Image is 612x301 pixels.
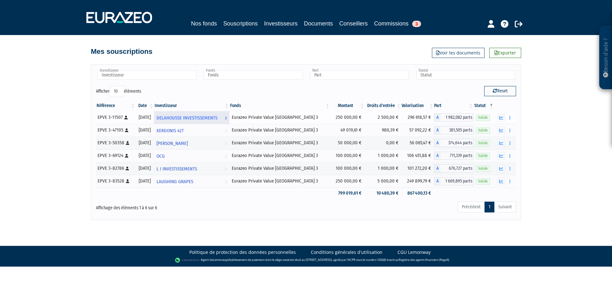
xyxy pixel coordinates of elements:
[402,100,434,111] th: Valorisation: activer pour trier la colonne par ordre croissant
[126,167,129,170] i: [Français] Personne physique
[365,100,401,111] th: Droits d'entrée: activer pour trier la colonne par ordre croissant
[138,178,152,184] div: [DATE]
[157,176,193,188] span: LAUGHING GRAPES
[86,12,152,23] img: 1732889491-logotype_eurazeo_blanc_rvb.png
[476,140,490,146] span: Valide
[189,249,296,255] a: Politique de protection des données personnelles
[399,258,449,262] a: Registre des agents financiers (Regafi)
[138,114,152,121] div: [DATE]
[434,126,441,134] span: A
[98,114,133,121] div: EPVE 3-11507
[126,179,129,183] i: [Français] Personne physique
[124,116,128,119] i: [Français] Personne physique
[135,100,154,111] th: Date: activer pour trier la colonne par ordre croissant
[157,163,197,175] span: L I INVESTISSEMENTS
[138,140,152,146] div: [DATE]
[154,111,229,124] a: DELAHOUSSE INVESTISSEMENTS
[175,257,200,263] img: logo-lemonway.png
[434,177,474,185] div: A - Eurazeo Private Value Europe 3
[402,188,434,199] td: 867 400,13 €
[154,137,229,149] a: [PERSON_NAME]
[330,188,365,199] td: 799 019,61 €
[232,152,328,159] div: Eurazeo Private Value [GEOGRAPHIC_DATA] 3
[365,124,401,137] td: 980,39 €
[157,125,184,137] span: KERDONIS 427
[402,124,434,137] td: 57 092,22 €
[365,111,401,124] td: 2 500,00 €
[96,86,141,97] label: Afficher éléments
[330,175,365,188] td: 250 000,00 €
[125,128,128,132] i: [Français] Personne physique
[157,150,165,162] span: OCG
[110,86,124,97] select: Afficheréléments
[232,165,328,172] div: Eurazeo Private Value [GEOGRAPHIC_DATA] 3
[434,126,474,134] div: A - Eurazeo Private Value Europe 3
[402,162,434,175] td: 101 272,20 €
[434,152,474,160] div: A - Eurazeo Private Value Europe 3
[225,125,227,137] i: Voir l'investisseur
[365,137,401,149] td: 0,00 €
[434,113,474,122] div: A - Eurazeo Private Value Europe 3
[474,100,494,111] th: Statut : activer pour trier la colonne par ordre d&eacute;croissant
[402,111,434,124] td: 296 618,57 €
[98,140,133,146] div: EPVE 3-50358
[330,111,365,124] td: 250 000,00 €
[441,177,474,185] span: 1 669,895 parts
[441,152,474,160] span: 711,339 parts
[154,149,229,162] a: OCG
[476,127,490,133] span: Valide
[434,164,474,173] div: A - Eurazeo Private Value Europe 3
[138,127,152,133] div: [DATE]
[311,249,382,255] a: Conditions générales d'utilisation
[232,127,328,133] div: Eurazeo Private Value [GEOGRAPHIC_DATA] 3
[434,139,474,147] div: A - Eurazeo Private Value Europe 3
[126,141,129,145] i: [Français] Personne physique
[397,249,431,255] a: CGU Lemonway
[91,48,152,55] h4: Mes souscriptions
[402,175,434,188] td: 249 899,79 €
[96,201,266,211] div: Affichage des éléments 1 à 6 sur 6
[476,115,490,121] span: Valide
[602,29,609,86] p: Besoin d'aide ?
[154,100,229,111] th: Investisseur: activer pour trier la colonne par ordre croissant
[304,19,333,28] a: Documents
[232,140,328,146] div: Eurazeo Private Value [GEOGRAPHIC_DATA] 3
[225,176,227,188] i: Voir l'investisseur
[402,149,434,162] td: 106 451,88 €
[330,162,365,175] td: 100 000,00 €
[434,164,441,173] span: A
[264,19,297,28] a: Investisseurs
[98,127,133,133] div: EPVE 3-47105
[365,175,401,188] td: 5 000,00 €
[154,124,229,137] a: KERDONIS 427
[412,21,421,27] span: 3
[157,138,188,149] span: [PERSON_NAME]
[330,137,365,149] td: 50 000,00 €
[232,114,328,121] div: Eurazeo Private Value [GEOGRAPHIC_DATA] 3
[154,162,229,175] a: L I INVESTISSEMENTS
[484,202,494,212] a: 1
[229,100,330,111] th: Fonds: activer pour trier la colonne par ordre croissant
[434,139,441,147] span: A
[232,178,328,184] div: Eurazeo Private Value [GEOGRAPHIC_DATA] 3
[225,138,227,149] i: Voir l'investisseur
[330,124,365,137] td: 49 019,61 €
[476,178,490,184] span: Valide
[138,152,152,159] div: [DATE]
[365,149,401,162] td: 1 000,00 €
[402,137,434,149] td: 56 065,47 €
[432,48,484,58] a: Voir les documents
[138,165,152,172] div: [DATE]
[476,166,490,172] span: Valide
[434,177,441,185] span: A
[98,165,133,172] div: EPVE 3-82786
[434,113,441,122] span: A
[157,112,217,124] span: DELAHOUSSE INVESTISSEMENTS
[330,149,365,162] td: 100 000,00 €
[191,19,217,28] a: Nos fonds
[374,19,421,28] a: Commissions3
[330,100,365,111] th: Montant: activer pour trier la colonne par ordre croissant
[434,100,474,111] th: Part: activer pour trier la colonne par ordre croissant
[484,86,516,96] button: Reset
[339,19,368,28] a: Conseillers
